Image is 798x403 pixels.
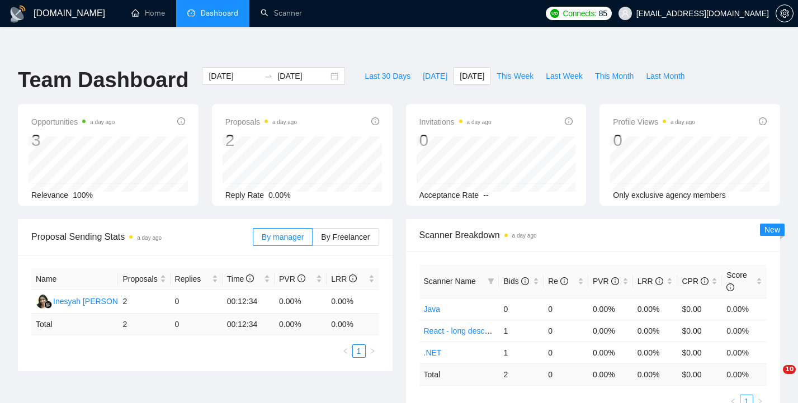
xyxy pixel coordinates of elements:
[352,344,366,358] li: 1
[171,290,223,314] td: 0
[497,70,533,82] span: This Week
[613,130,695,151] div: 0
[9,5,27,23] img: logo
[588,342,633,363] td: 0.00%
[44,301,52,309] img: gigradar-bm.png
[512,233,537,239] time: a day ago
[544,320,588,342] td: 0
[369,348,376,354] span: right
[722,320,767,342] td: 0.00%
[279,274,305,283] span: PVR
[540,67,589,85] button: Last Week
[36,296,248,305] a: IIInesyah [PERSON_NAME] Zaelsyah [PERSON_NAME]
[31,230,253,244] span: Proposal Sending Stats
[655,277,663,285] span: info-circle
[613,115,695,129] span: Profile Views
[588,363,633,385] td: 0.00 %
[36,295,50,309] img: II
[759,117,767,125] span: info-circle
[499,342,544,363] td: 1
[499,363,544,385] td: 2
[560,277,568,285] span: info-circle
[371,117,379,125] span: info-circle
[521,277,529,285] span: info-circle
[722,363,767,385] td: 0.00 %
[342,348,349,354] span: left
[563,7,596,20] span: Connects:
[225,130,297,151] div: 2
[546,70,583,82] span: Last Week
[550,9,559,18] img: upwork-logo.png
[264,72,273,80] span: swap-right
[424,326,506,335] a: React - long description
[171,268,223,290] th: Replies
[677,320,722,342] td: $0.00
[246,274,254,282] span: info-circle
[31,268,118,290] th: Name
[264,72,273,80] span: to
[701,277,709,285] span: info-circle
[633,363,678,385] td: 0.00 %
[365,70,410,82] span: Last 30 Days
[677,363,722,385] td: $ 0.00
[783,365,796,374] span: 10
[722,298,767,320] td: 0.00%
[339,344,352,358] li: Previous Page
[298,274,305,282] span: info-circle
[544,298,588,320] td: 0
[223,290,275,314] td: 00:12:34
[499,298,544,320] td: 0
[331,274,357,283] span: LRR
[423,70,447,82] span: [DATE]
[277,70,328,82] input: End date
[613,191,726,200] span: Only exclusive agency members
[548,277,568,286] span: Re
[327,314,379,335] td: 0.00 %
[187,9,195,17] span: dashboard
[227,274,254,283] span: Time
[621,10,629,17] span: user
[467,119,492,125] time: a day ago
[424,305,441,314] a: Java
[177,117,185,125] span: info-circle
[670,119,695,125] time: a day ago
[419,191,479,200] span: Acceptance Rate
[599,7,607,20] span: 85
[171,314,223,335] td: 0
[209,70,259,82] input: Start date
[589,67,640,85] button: This Month
[268,191,291,200] span: 0.00%
[760,365,787,392] iframe: Intercom live chat
[499,320,544,342] td: 1
[488,278,494,285] span: filter
[118,290,170,314] td: 2
[638,277,663,286] span: LRR
[593,277,619,286] span: PVR
[764,225,780,234] span: New
[640,67,691,85] button: Last Month
[726,283,734,291] span: info-circle
[544,363,588,385] td: 0
[353,345,365,357] a: 1
[460,70,484,82] span: [DATE]
[611,277,619,285] span: info-circle
[122,273,157,285] span: Proposals
[131,8,165,18] a: homeHome
[201,8,238,18] span: Dashboard
[223,314,275,335] td: 00:12:34
[358,67,417,85] button: Last 30 Days
[366,344,379,358] li: Next Page
[261,8,302,18] a: searchScanner
[544,342,588,363] td: 0
[490,67,540,85] button: This Week
[677,342,722,363] td: $0.00
[349,274,357,282] span: info-circle
[419,228,767,242] span: Scanner Breakdown
[327,290,379,314] td: 0.00%
[118,268,170,290] th: Proposals
[275,290,327,314] td: 0.00%
[633,342,678,363] td: 0.00%
[262,233,304,241] span: By manager
[417,67,454,85] button: [DATE]
[73,191,93,200] span: 100%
